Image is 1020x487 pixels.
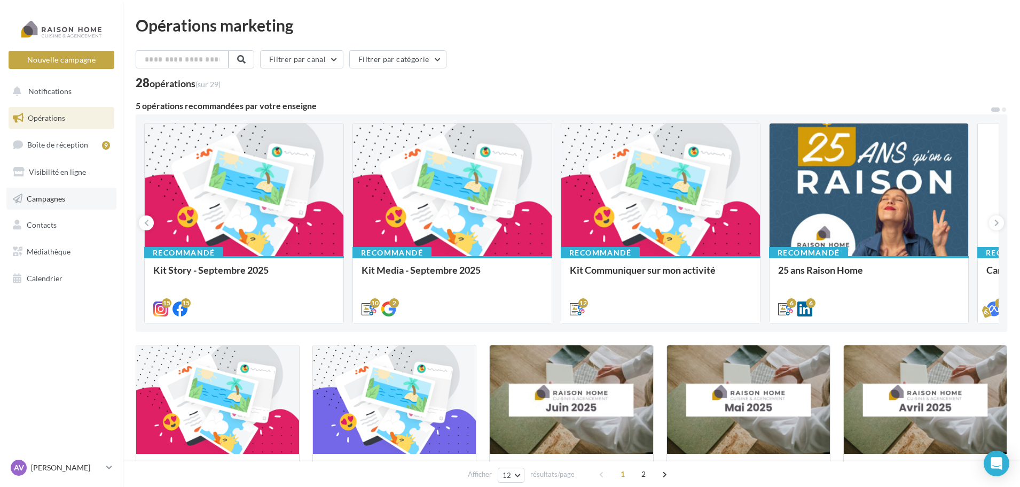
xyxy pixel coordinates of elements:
[27,140,88,149] span: Boîte de réception
[995,298,1005,308] div: 3
[28,87,72,96] span: Notifications
[6,133,116,156] a: Boîte de réception9
[769,247,848,259] div: Recommandé
[136,102,990,110] div: 5 opérations recommandées par votre enseigne
[6,241,116,263] a: Médiathèque
[28,113,65,122] span: Opérations
[570,265,751,286] div: Kit Communiquer sur mon activité
[6,80,112,103] button: Notifications
[578,298,588,308] div: 12
[144,247,223,259] div: Recommandé
[778,265,960,286] div: 25 ans Raison Home
[6,107,116,129] a: Opérations
[349,50,446,68] button: Filtrer par catégorie
[370,298,380,308] div: 10
[498,468,525,483] button: 12
[984,451,1009,476] div: Open Intercom Messenger
[153,265,335,286] div: Kit Story - Septembre 2025
[503,471,512,480] span: 12
[181,298,191,308] div: 15
[260,50,343,68] button: Filtrer par canal
[6,161,116,183] a: Visibilité en ligne
[787,298,796,308] div: 6
[162,298,171,308] div: 15
[352,247,431,259] div: Recommandé
[9,458,114,478] a: AV [PERSON_NAME]
[468,469,492,480] span: Afficher
[806,298,815,308] div: 6
[635,466,652,483] span: 2
[195,80,221,89] span: (sur 29)
[614,466,631,483] span: 1
[27,247,70,256] span: Médiathèque
[6,188,116,210] a: Campagnes
[530,469,575,480] span: résultats/page
[29,167,86,176] span: Visibilité en ligne
[6,267,116,290] a: Calendrier
[150,79,221,88] div: opérations
[31,462,102,473] p: [PERSON_NAME]
[136,17,1007,33] div: Opérations marketing
[27,194,65,203] span: Campagnes
[9,51,114,69] button: Nouvelle campagne
[362,265,543,286] div: Kit Media - Septembre 2025
[27,220,57,229] span: Contacts
[389,298,399,308] div: 2
[102,141,110,150] div: 9
[14,462,24,473] span: AV
[136,77,221,89] div: 28
[27,274,62,283] span: Calendrier
[561,247,640,259] div: Recommandé
[6,214,116,236] a: Contacts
